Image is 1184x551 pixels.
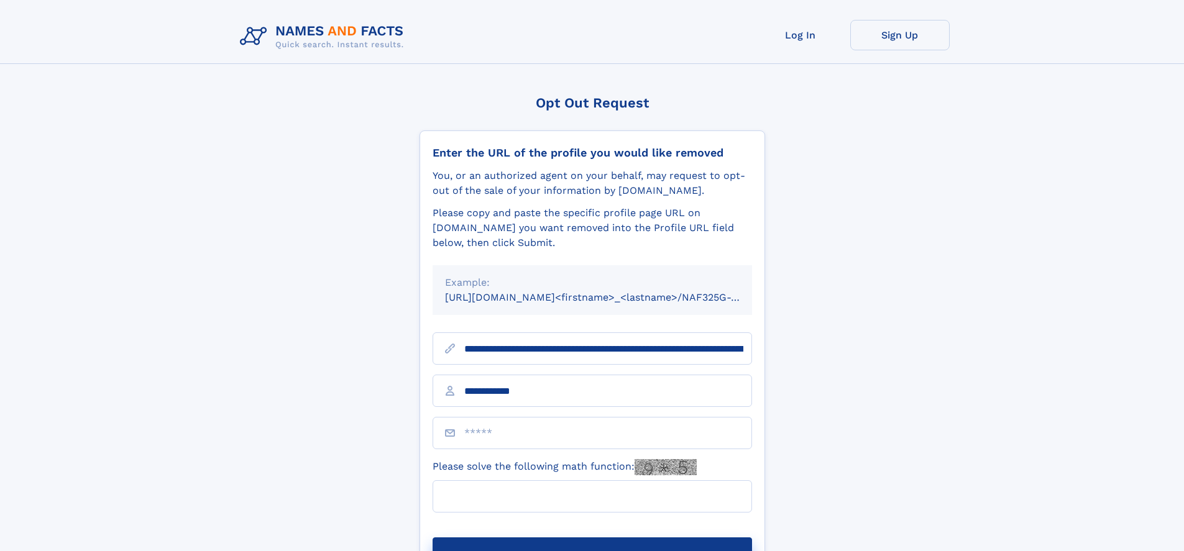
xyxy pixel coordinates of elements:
a: Sign Up [850,20,950,50]
div: Please copy and paste the specific profile page URL on [DOMAIN_NAME] you want removed into the Pr... [433,206,752,250]
div: Example: [445,275,740,290]
label: Please solve the following math function: [433,459,697,475]
small: [URL][DOMAIN_NAME]<firstname>_<lastname>/NAF325G-xxxxxxxx [445,291,776,303]
div: Opt Out Request [420,95,765,111]
div: Enter the URL of the profile you would like removed [433,146,752,160]
div: You, or an authorized agent on your behalf, may request to opt-out of the sale of your informatio... [433,168,752,198]
img: Logo Names and Facts [235,20,414,53]
a: Log In [751,20,850,50]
